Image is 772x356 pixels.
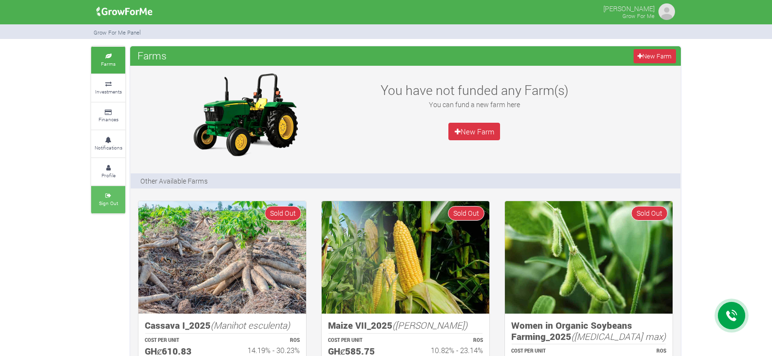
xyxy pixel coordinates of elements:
[101,172,116,179] small: Profile
[265,206,301,220] span: Sold Out
[511,348,580,355] p: COST PER UNIT
[231,346,300,355] h6: 14.19% - 30.23%
[98,116,118,123] small: Finances
[91,47,125,74] a: Farms
[184,71,306,158] img: growforme image
[94,29,141,36] small: Grow For Me Panel
[91,75,125,101] a: Investments
[392,319,467,331] i: ([PERSON_NAME])
[95,88,122,95] small: Investments
[414,337,483,344] p: ROS
[511,320,666,342] h5: Women in Organic Soybeans Farming_2025
[634,49,676,63] a: New Farm
[95,144,122,151] small: Notifications
[622,12,655,19] small: Grow For Me
[91,186,125,213] a: Sign Out
[91,131,125,157] a: Notifications
[598,348,666,355] p: ROS
[368,99,580,110] p: You can fund a new farm here
[140,176,208,186] p: Other Available Farms
[328,320,483,331] h5: Maize VII_2025
[414,346,483,355] h6: 10.82% - 23.14%
[91,103,125,130] a: Finances
[322,201,489,314] img: growforme image
[211,319,290,331] i: (Manihot esculenta)
[93,2,156,21] img: growforme image
[145,337,213,344] p: COST PER UNIT
[328,337,397,344] p: COST PER UNIT
[231,337,300,344] p: ROS
[603,2,655,14] p: [PERSON_NAME]
[505,201,673,314] img: growforme image
[448,123,500,140] a: New Farm
[135,46,169,65] span: Farms
[448,206,484,220] span: Sold Out
[101,60,116,67] small: Farms
[99,200,118,206] small: Sign Out
[657,2,676,21] img: growforme image
[138,201,306,314] img: growforme image
[145,320,300,331] h5: Cassava I_2025
[91,158,125,185] a: Profile
[368,82,580,98] h3: You have not funded any Farm(s)
[631,206,668,220] span: Sold Out
[571,330,666,342] i: ([MEDICAL_DATA] max)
